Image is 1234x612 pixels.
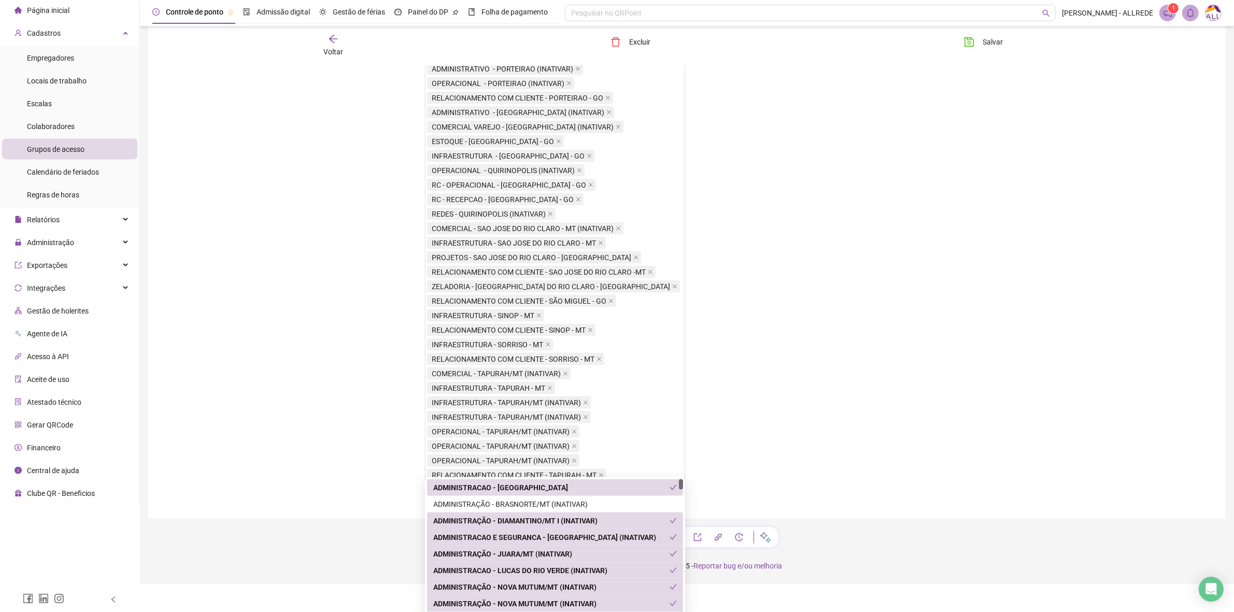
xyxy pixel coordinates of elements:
[629,36,650,48] span: Excluir
[432,121,614,133] span: COMERCIAL VAREJO - [GEOGRAPHIC_DATA] (INATIVAR)
[432,92,603,104] span: RELACIONAMENTO COM CLIENTE - PORTEIRAO - GO
[572,429,577,434] span: close
[257,8,310,16] span: Admissão digital
[964,37,974,47] span: save
[27,216,60,224] span: Relatórios
[27,145,84,153] span: Grupos de acesso
[1172,5,1175,12] span: 1
[468,8,475,16] span: book
[670,567,677,574] span: check
[556,139,561,144] span: close
[1062,7,1153,19] span: [PERSON_NAME] - ALLREDE
[27,307,89,315] span: Gestão de holerites
[572,458,577,463] span: close
[427,179,596,191] span: RC - OPERACIONAL - QUIRINOPOLIS - GO
[15,444,22,451] span: dollar
[597,357,602,362] span: close
[432,397,581,408] span: INFRAESTRUTURA - TAPURAH/MT (INATIVAR)
[15,307,22,315] span: apartment
[427,546,683,562] div: ADMINISTRAÇÃO - JUARA/MT (INATIVAR)
[433,532,670,543] div: ADMINISTRACAO E SEGURANCA - [GEOGRAPHIC_DATA] (INATIVAR)
[38,593,49,604] span: linkedin
[433,499,677,510] div: ADMINISTRAÇÃO - BRASNORTE/MT (INATIVAR)
[432,440,570,452] span: OPERACIONAL - TAPURAH/MT (INATIVAR)
[427,121,623,133] span: COMERCIAL VAREJO - QUIRINOPOLIS (INATIVAR)
[603,34,658,50] button: Excluir
[152,8,160,16] span: clock-circle
[433,598,670,609] div: ADMINISTRAÇÃO - NOVA MUTUM/MT (INATIVAR)
[427,309,544,322] span: INFRAESTRUTURA - SINOP - MT
[15,30,22,37] span: user-add
[1205,5,1221,21] img: 75003
[670,484,677,491] span: check
[27,6,69,15] span: Página inicial
[27,444,61,452] span: Financeiro
[427,208,556,220] span: REDES - QUIRINOPOLIS (INATIVAR)
[427,150,594,162] span: INFRAESTRUTURA - QUIRINOPOLIS - GO
[433,581,670,593] div: ADMINISTRAÇÃO - NOVA MUTUM/MT (INATIVAR)
[27,466,79,475] span: Central de ajuda
[587,153,592,159] span: close
[27,77,87,85] span: Locais de trabalho
[432,179,586,191] span: RC - OPERACIONAL - [GEOGRAPHIC_DATA] - GO
[433,482,670,493] div: ADMINISTRACAO - [GEOGRAPHIC_DATA]
[27,122,75,131] span: Colaboradores
[333,8,385,16] span: Gestão de férias
[670,583,677,591] span: check
[606,110,612,115] span: close
[427,382,555,394] span: INFRAESTRUTURA - TAPURAH - MT
[432,310,534,321] span: INFRAESTRUTURA - SINOP - MT
[15,376,22,383] span: audit
[432,382,545,394] span: INFRAESTRUTURA - TAPURAH - MT
[536,313,542,318] span: close
[23,593,33,604] span: facebook
[427,251,641,264] span: PROJETOS - SAO JOSE DO RIO CLARO - MT
[27,29,61,37] span: Cadastros
[15,284,22,292] span: sync
[319,8,327,16] span: sun
[427,193,584,206] span: RC - RECEPCAO - QUIRINOPOLIS - GO
[693,533,702,542] span: export
[670,534,677,541] span: check
[433,565,670,576] div: ADMINISTRACAO - LUCAS DO RIO VERDE (INATIVAR)
[27,398,81,406] span: Atestado técnico
[956,34,1011,50] button: Salvar
[27,99,52,108] span: Escalas
[427,106,614,119] span: ADMINISTRATIVO - QUIRINOPOLIS (INATIVAR)
[432,208,546,220] span: REDES - QUIRINOPOLIS (INATIVAR)
[27,489,95,497] span: Clube QR - Beneficios
[452,9,459,16] span: pushpin
[548,211,553,217] span: close
[427,92,613,104] span: RELACIONAMENTO COM CLIENTE - PORTEIRAO - GO
[427,425,579,438] span: OPERACIONAL - TAPURAH/MT (INATIVAR)
[672,284,677,289] span: close
[432,455,570,466] span: OPERACIONAL - TAPURAH/MT (INATIVAR)
[427,237,606,249] span: INFRAESTRUTURA - SAO JOSE DO RIO CLARO - MT
[427,529,683,546] div: ADMINISTRACAO E SEGURANCA - NOVA MUTUM (INATIVAR)
[427,77,574,90] span: OPERACIONAL - PORTEIRAO (INATIVAR)
[432,223,614,234] span: COMERCIAL - SAO JOSE DO RIO CLARO - MT (INATIVAR)
[27,375,69,383] span: Aceite de uso
[983,36,1003,48] span: Salvar
[432,252,631,263] span: PROJETOS - SAO JOSE DO RIO CLARO - [GEOGRAPHIC_DATA]
[427,454,579,467] span: OPERACIONAL - TAPURAH/MT (INATIVAR)
[714,533,722,542] span: api
[427,513,683,529] div: ADMINISTRAÇÃO - DIAMANTINO/MT I (INATIVAR)
[427,469,606,481] span: RELACIONAMENTO COM CLIENTE - TAPURAH - MT
[15,467,22,474] span: info-circle
[608,298,614,304] span: close
[15,7,22,14] span: home
[616,226,621,231] span: close
[427,367,571,380] span: COMERCIAL - TAPURAH/MT (INATIVAR)
[15,353,22,360] span: api
[432,295,606,307] span: RELACIONAMENTO COM CLIENTE - SÃO MIGUEL - GO
[427,411,591,423] span: INFRAESTRUTURA - TAPURAH/MT (INATIVAR)
[427,324,595,336] span: RELACIONAMENTO COM CLIENTE - SINOP - MT
[616,124,621,130] span: close
[432,150,585,162] span: INFRAESTRUTURA - [GEOGRAPHIC_DATA] - GO
[427,280,680,293] span: ZELADORIA - SAO JOSE DO RIO CLARO - MT
[243,8,250,16] span: file-done
[432,165,575,176] span: OPERACIONAL - QUIRINOPOLIS (INATIVAR)
[605,95,611,101] span: close
[432,353,594,365] span: RELACIONAMENTO COM CLIENTE - SORRISO - MT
